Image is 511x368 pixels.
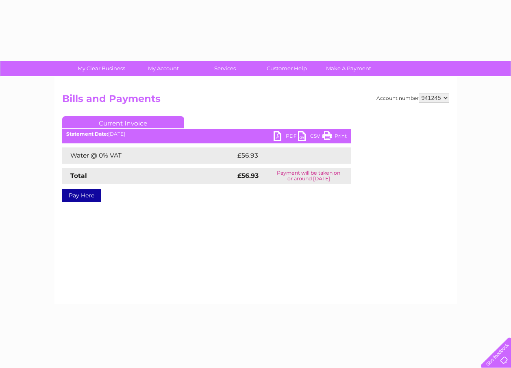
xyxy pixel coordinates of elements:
[298,131,322,143] a: CSV
[315,61,382,76] a: Make A Payment
[68,61,135,76] a: My Clear Business
[274,131,298,143] a: PDF
[253,61,320,76] a: Customer Help
[267,168,351,184] td: Payment will be taken on or around [DATE]
[62,131,351,137] div: [DATE]
[66,131,108,137] b: Statement Date:
[62,147,235,164] td: Water @ 0% VAT
[235,147,335,164] td: £56.93
[191,61,259,76] a: Services
[70,172,87,180] strong: Total
[62,189,101,202] a: Pay Here
[130,61,197,76] a: My Account
[62,93,449,108] h2: Bills and Payments
[62,116,184,128] a: Current Invoice
[322,131,347,143] a: Print
[376,93,449,103] div: Account number
[237,172,259,180] strong: £56.93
